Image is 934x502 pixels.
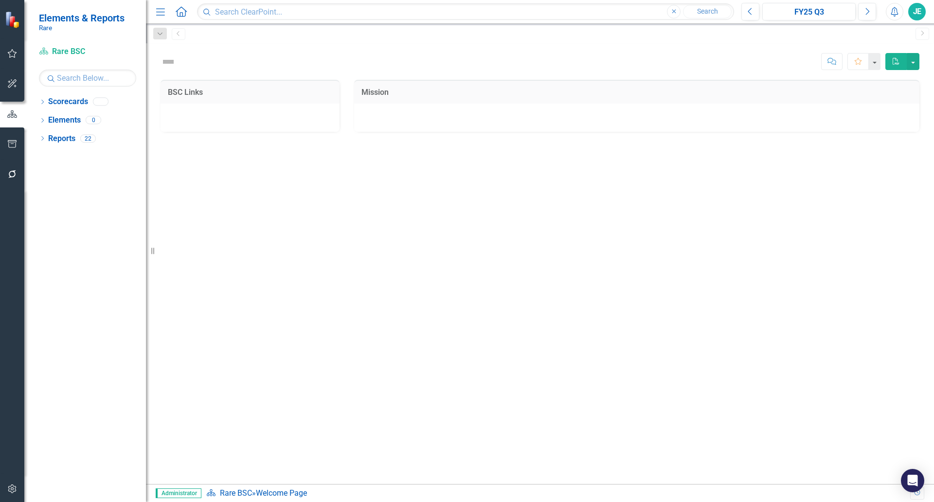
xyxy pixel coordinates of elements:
span: Elements & Reports [39,12,125,24]
h3: BSC Links [168,88,332,97]
button: FY25 Q3 [762,3,856,20]
div: Welcome Page [256,488,307,498]
img: ClearPoint Strategy [5,11,22,28]
a: Scorecards [48,96,88,108]
div: » [206,488,910,499]
a: Rare BSC [220,488,252,498]
a: Reports [48,133,75,144]
img: Not Defined [161,54,176,70]
span: Search [697,7,718,15]
div: Open Intercom Messenger [901,469,924,492]
input: Search Below... [39,70,136,87]
a: Elements [48,115,81,126]
input: Search ClearPoint... [197,3,734,20]
button: Search [683,5,732,18]
small: Rare [39,24,125,32]
span: Administrator [156,488,201,498]
button: JE [908,3,926,20]
a: Rare BSC [39,46,136,57]
h3: Mission [361,88,913,97]
div: 0 [86,116,101,125]
div: 22 [80,134,96,143]
div: FY25 Q3 [766,6,852,18]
